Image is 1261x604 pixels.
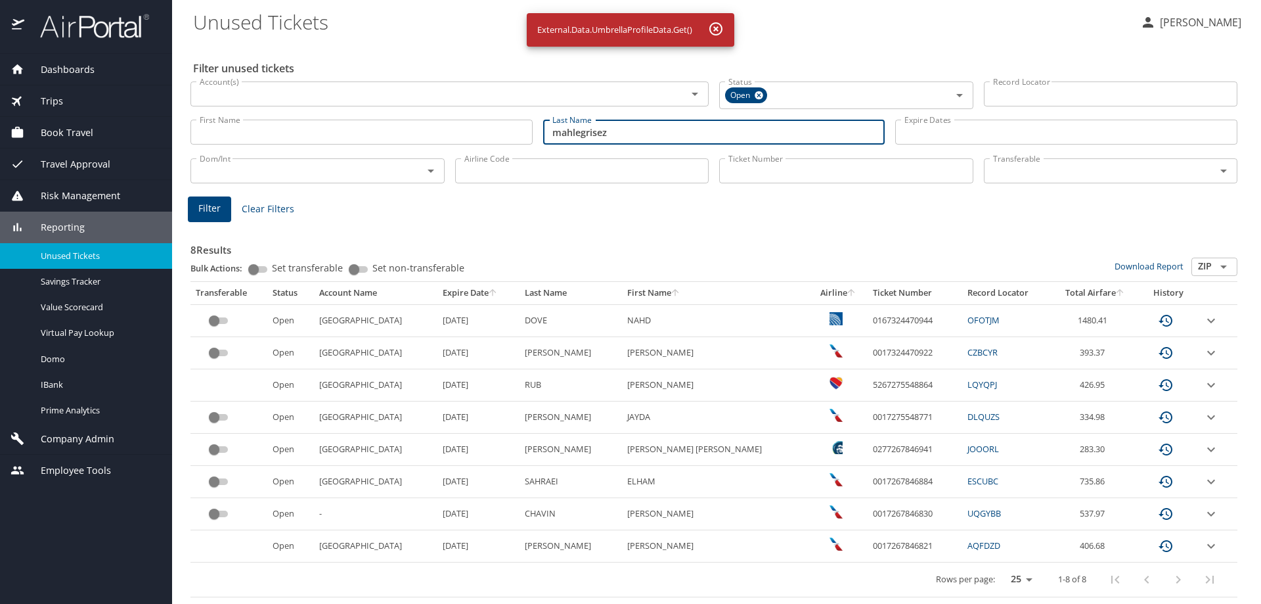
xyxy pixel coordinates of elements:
[520,466,622,498] td: SAHRAEI
[1051,434,1139,466] td: 283.30
[830,344,843,358] img: American Airlines
[868,498,962,530] td: 0017267846830
[622,282,810,304] th: First Name
[1051,498,1139,530] td: 537.97
[868,434,962,466] td: 0277267846941
[868,369,962,402] td: 5267275548864
[830,538,843,551] img: American Airlines
[830,505,843,519] img: American Airlines
[12,13,26,39] img: icon-airportal.png
[967,507,1001,519] a: UQGYBB
[520,434,622,466] td: [PERSON_NAME]
[372,264,464,273] span: Set non-transferable
[26,13,149,39] img: airportal-logo.png
[437,498,520,530] td: [DATE]
[24,94,63,108] span: Trips
[868,282,962,304] th: Ticket Number
[267,530,314,563] td: Open
[41,379,156,391] span: IBank
[1135,11,1247,34] button: [PERSON_NAME]
[267,402,314,434] td: Open
[190,235,1237,258] h3: 8 Results
[437,402,520,434] td: [DATE]
[190,262,253,274] p: Bulk Actions:
[967,314,1000,326] a: OFOTJM
[437,304,520,337] td: [DATE]
[1203,474,1219,490] button: expand row
[967,411,1000,423] a: DLQUZS
[622,369,810,402] td: [PERSON_NAME]
[1051,304,1139,337] td: 1480.41
[622,530,810,563] td: [PERSON_NAME]
[437,369,520,402] td: [DATE]
[267,498,314,530] td: Open
[622,304,810,337] td: NAHD
[24,62,95,77] span: Dashboards
[967,379,997,390] a: LQYQPJ
[267,466,314,498] td: Open
[437,337,520,369] td: [DATE]
[686,85,704,103] button: Open
[830,312,843,325] img: United Airlines
[520,304,622,337] td: DOVE
[1115,260,1184,272] a: Download Report
[1156,14,1241,30] p: [PERSON_NAME]
[41,353,156,365] span: Domo
[1051,402,1139,434] td: 334.98
[314,530,437,563] td: [GEOGRAPHIC_DATA]
[1051,466,1139,498] td: 735.86
[1214,162,1233,180] button: Open
[41,327,156,339] span: Virtual Pay Lookup
[868,466,962,498] td: 0017267846884
[671,289,680,298] button: sort
[950,86,969,105] button: Open
[193,58,1240,79] h2: Filter unused tickets
[520,282,622,304] th: Last Name
[936,575,995,584] p: Rows per page:
[520,337,622,369] td: [PERSON_NAME]
[314,434,437,466] td: [GEOGRAPHIC_DATA]
[868,304,962,337] td: 0167324470944
[622,402,810,434] td: JAYDA
[725,87,767,103] div: Open
[962,282,1051,304] th: Record Locator
[868,402,962,434] td: 0017275548771
[1203,345,1219,361] button: expand row
[437,282,520,304] th: Expire Date
[267,369,314,402] td: Open
[193,1,1130,42] h1: Unused Tickets
[1203,409,1219,425] button: expand row
[314,369,437,402] td: [GEOGRAPHIC_DATA]
[41,404,156,417] span: Prime Analytics
[967,475,998,487] a: ESCUBC
[622,337,810,369] td: [PERSON_NAME]
[41,275,156,288] span: Savings Tracker
[1051,369,1139,402] td: 426.95
[967,346,998,358] a: CZBCYR
[236,197,299,221] button: Clear Filters
[41,250,156,262] span: Unused Tickets
[242,201,294,218] span: Clear Filters
[314,282,437,304] th: Account Name
[725,89,758,103] span: Open
[967,443,999,455] a: JOOORL
[24,432,114,446] span: Company Admin
[520,369,622,402] td: RUB
[188,197,231,222] button: Filter
[809,282,868,304] th: Airline
[437,434,520,466] td: [DATE]
[1058,575,1086,584] p: 1-8 of 8
[24,157,110,172] span: Travel Approval
[1051,337,1139,369] td: 393.37
[489,289,498,298] button: sort
[24,189,120,203] span: Risk Management
[314,498,437,530] td: -
[41,301,156,314] span: Value Scorecard
[1203,538,1219,554] button: expand row
[1203,313,1219,329] button: expand row
[314,304,437,337] td: [GEOGRAPHIC_DATA]
[830,409,843,422] img: American Airlines
[868,337,962,369] td: 0017324470922
[190,282,1237,597] table: custom pagination table
[830,441,843,454] img: Alaska Airlines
